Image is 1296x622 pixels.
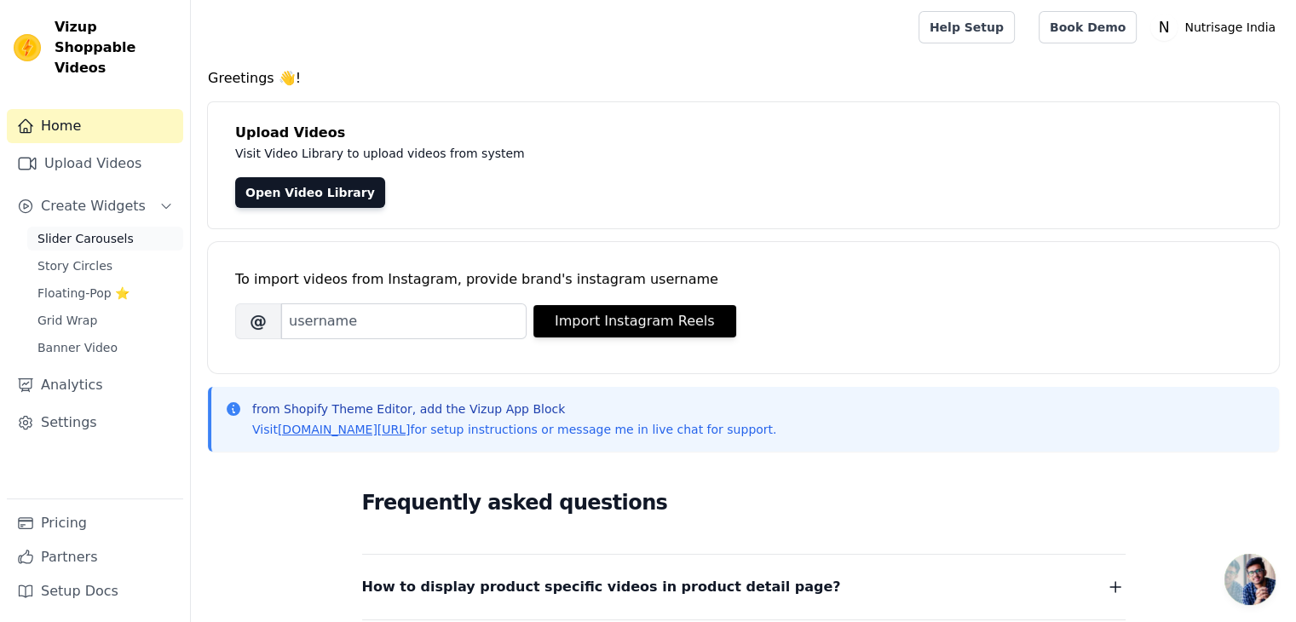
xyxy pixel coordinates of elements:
[235,269,1252,290] div: To import videos from Instagram, provide brand's instagram username
[27,336,183,360] a: Banner Video
[362,575,841,599] span: How to display product specific videos in product detail page?
[235,303,281,339] span: @
[208,68,1279,89] h4: Greetings 👋!
[278,423,411,436] a: [DOMAIN_NAME][URL]
[1039,11,1137,43] a: Book Demo
[7,506,183,540] a: Pricing
[37,257,112,274] span: Story Circles
[37,312,97,329] span: Grid Wrap
[362,575,1126,599] button: How to display product specific videos in product detail page?
[252,421,776,438] p: Visit for setup instructions or message me in live chat for support.
[37,285,130,302] span: Floating-Pop ⭐
[14,34,41,61] img: Vizup
[235,177,385,208] a: Open Video Library
[7,574,183,608] a: Setup Docs
[55,17,176,78] span: Vizup Shoppable Videos
[27,227,183,251] a: Slider Carousels
[281,303,527,339] input: username
[7,406,183,440] a: Settings
[1150,12,1282,43] button: N Nutrisage India
[1178,12,1282,43] p: Nutrisage India
[41,196,146,216] span: Create Widgets
[1224,554,1276,605] div: Open chat
[7,109,183,143] a: Home
[7,189,183,223] button: Create Widgets
[533,305,736,337] button: Import Instagram Reels
[1159,19,1170,36] text: N
[27,281,183,305] a: Floating-Pop ⭐
[919,11,1015,43] a: Help Setup
[252,400,776,418] p: from Shopify Theme Editor, add the Vizup App Block
[27,254,183,278] a: Story Circles
[7,147,183,181] a: Upload Videos
[235,123,1252,143] h4: Upload Videos
[37,339,118,356] span: Banner Video
[27,308,183,332] a: Grid Wrap
[235,143,999,164] p: Visit Video Library to upload videos from system
[7,540,183,574] a: Partners
[362,486,1126,520] h2: Frequently asked questions
[37,230,134,247] span: Slider Carousels
[7,368,183,402] a: Analytics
